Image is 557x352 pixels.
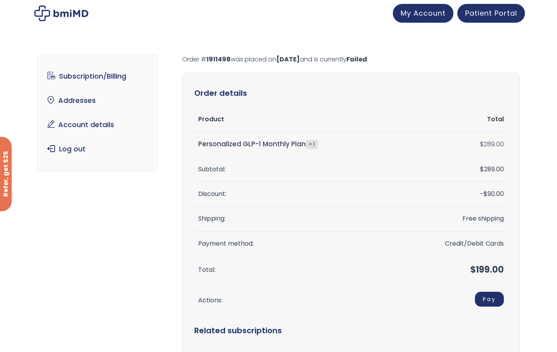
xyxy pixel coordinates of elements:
[470,264,476,276] span: $
[401,8,446,18] span: My Account
[465,8,517,18] span: Patient Portal
[400,182,508,207] td: -
[306,140,318,149] strong: × 1
[276,55,300,64] mark: [DATE]
[43,141,152,157] a: Log out
[194,256,400,284] th: Total:
[470,264,504,276] span: 199.00
[393,4,453,23] a: My Account
[400,107,508,132] th: Total
[484,189,504,198] span: 90.00
[194,107,400,132] th: Product
[480,140,504,149] bdi: 289.00
[194,317,508,344] h2: Related subscriptions
[346,55,367,64] mark: Failed
[480,140,484,149] span: $
[400,232,508,256] td: Credit/Debit Cards
[480,165,484,174] span: $
[206,55,231,64] mark: 1911498
[34,5,88,21] img: My account
[194,284,400,317] th: Actions:
[194,85,508,101] h2: Order details
[182,54,520,65] p: Order # was placed on and is currently .
[37,54,158,171] nav: Account pages
[194,157,400,182] th: Subtotal:
[194,132,400,157] td: Personalized GLP-1 Monthly Plan
[43,68,152,84] a: Subscription/Billing
[484,189,487,198] span: $
[457,4,525,23] a: Patient Portal
[194,182,400,207] th: Discount:
[475,292,504,307] a: Pay for order 1911498
[43,92,152,109] a: Addresses
[480,165,504,174] span: 289.00
[400,207,508,231] td: Free shipping
[194,232,400,256] th: Payment method:
[43,117,152,133] a: Account details
[194,207,400,231] th: Shipping:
